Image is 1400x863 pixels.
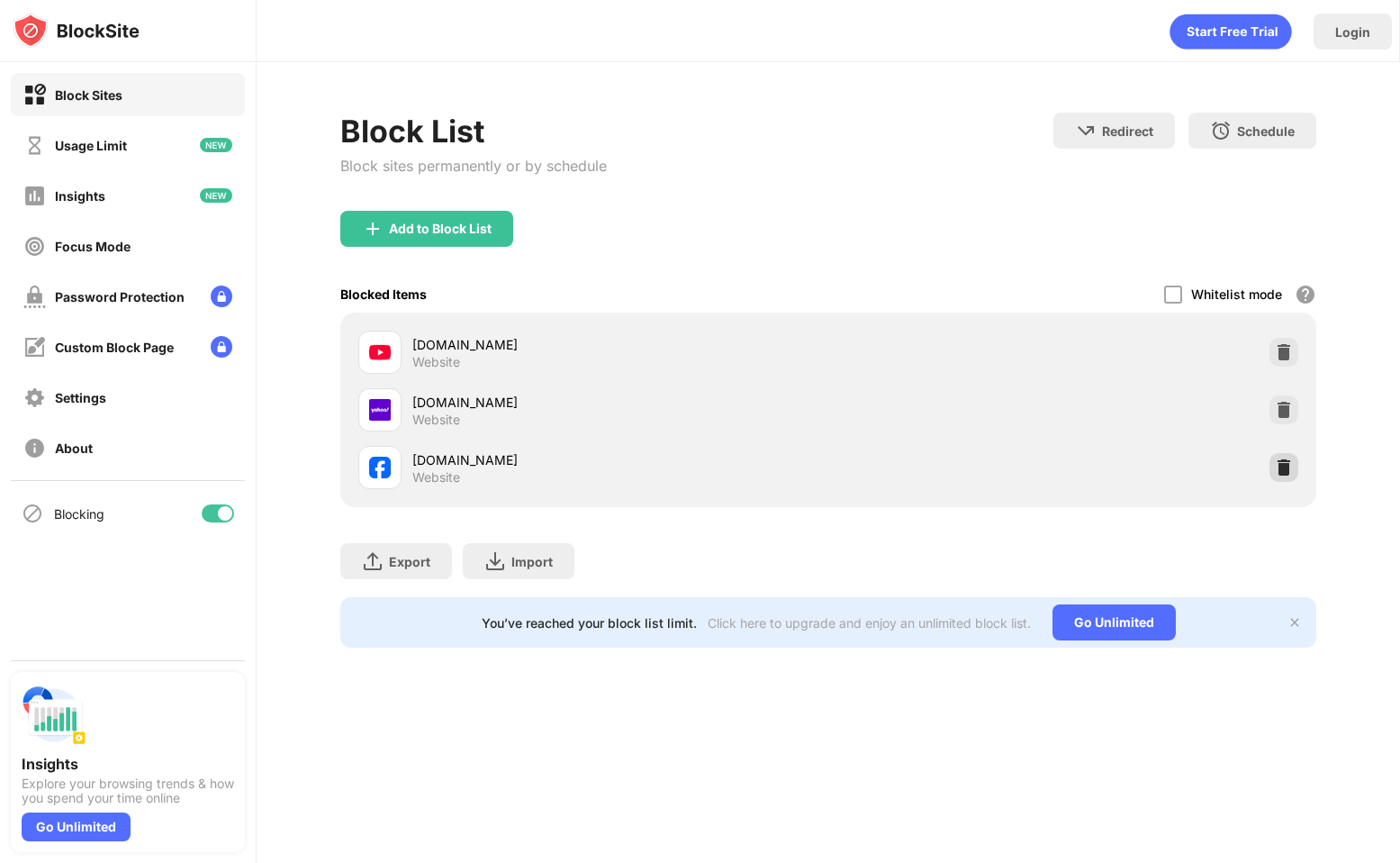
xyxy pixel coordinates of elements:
div: Schedule [1237,123,1295,139]
img: customize-block-page-off.svg [23,336,46,359]
div: Focus Mode [55,239,131,254]
div: Settings [55,390,106,405]
img: favicons [369,457,391,478]
div: Add to Block List [389,222,492,236]
img: insights-off.svg [23,185,46,207]
div: You’ve reached your block list limit. [482,615,697,631]
div: Redirect [1102,123,1153,139]
div: [DOMAIN_NAME] [412,450,828,469]
img: about-off.svg [23,437,46,459]
div: [DOMAIN_NAME] [412,335,828,354]
div: Website [412,354,460,370]
div: Insights [55,188,105,204]
img: new-icon.svg [200,188,232,203]
div: Whitelist mode [1191,286,1282,302]
img: push-insights.svg [22,683,86,748]
div: Go Unlimited [22,813,131,841]
div: Block List [340,113,607,150]
img: block-on.svg [23,84,46,106]
div: Blocking [54,506,104,522]
img: x-button.svg [1287,615,1302,630]
img: lock-menu.svg [211,286,232,307]
div: Insights [22,755,234,773]
div: animation [1170,14,1292,50]
img: focus-off.svg [23,235,46,258]
div: Block Sites [55,87,122,103]
div: Blocked Items [340,286,427,302]
div: Block sites permanently or by schedule [340,157,607,175]
div: Login [1335,24,1370,40]
div: Custom Block Page [55,340,174,355]
img: password-protection-off.svg [23,286,46,308]
img: favicons [369,341,391,363]
img: favicons [369,399,391,421]
div: [DOMAIN_NAME] [412,393,828,412]
div: Website [412,412,460,428]
img: settings-off.svg [23,386,46,409]
img: time-usage-off.svg [23,134,46,157]
div: Export [389,554,430,569]
div: Explore your browsing trends & how you spend your time online [22,777,234,805]
div: Password Protection [55,289,185,304]
div: Click here to upgrade and enjoy an unlimited block list. [708,615,1031,631]
div: Website [412,469,460,486]
img: lock-menu.svg [211,336,232,358]
img: blocking-icon.svg [22,503,43,524]
div: About [55,441,93,456]
div: Go Unlimited [1052,604,1176,640]
div: Import [511,554,553,569]
img: logo-blocksite.svg [13,13,140,49]
div: Usage Limit [55,138,127,153]
img: new-icon.svg [200,138,232,152]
